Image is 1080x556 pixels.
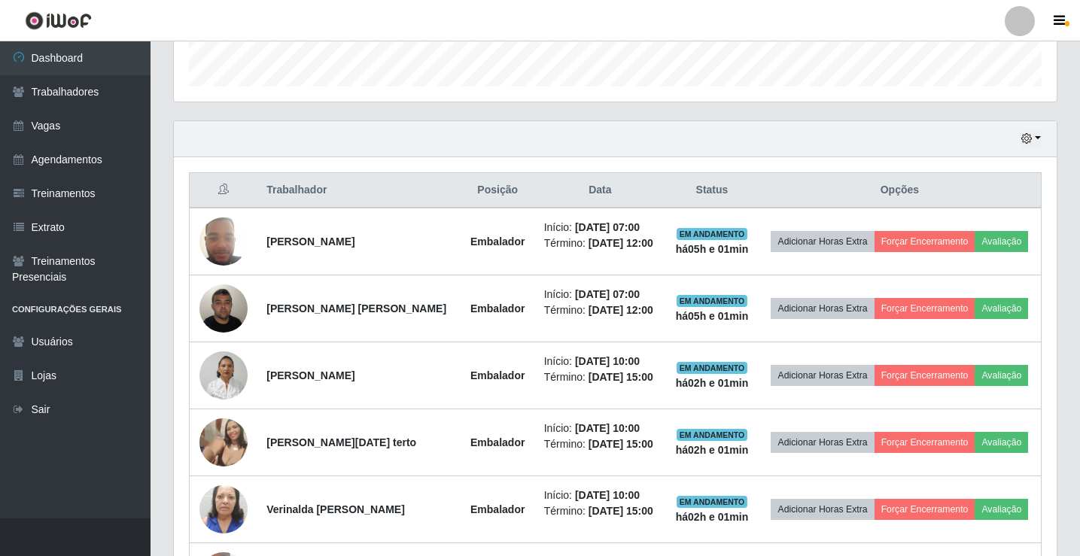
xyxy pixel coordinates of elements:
[266,503,405,515] strong: Verinalda [PERSON_NAME]
[470,302,525,314] strong: Embalador
[266,436,416,448] strong: [PERSON_NAME][DATE] terto
[975,365,1028,386] button: Avaliação
[676,377,749,389] strong: há 02 h e 01 min
[771,298,874,319] button: Adicionar Horas Extra
[544,220,657,235] li: Início:
[975,298,1028,319] button: Avaliação
[535,173,666,208] th: Data
[575,422,640,434] time: [DATE] 10:00
[544,503,657,519] li: Término:
[975,432,1028,453] button: Avaliação
[975,499,1028,520] button: Avaliação
[199,276,248,340] img: 1714957062897.jpeg
[575,355,640,367] time: [DATE] 10:00
[199,410,248,474] img: 1725053831391.jpeg
[266,235,354,248] strong: [PERSON_NAME]
[875,499,975,520] button: Forçar Encerramento
[470,436,525,448] strong: Embalador
[677,496,748,508] span: EM ANDAMENTO
[544,302,657,318] li: Término:
[589,505,653,517] time: [DATE] 15:00
[875,432,975,453] button: Forçar Encerramento
[544,488,657,503] li: Início:
[544,436,657,452] li: Término:
[771,499,874,520] button: Adicionar Horas Extra
[589,304,653,316] time: [DATE] 12:00
[199,466,248,552] img: 1728324895552.jpeg
[544,287,657,302] li: Início:
[677,228,748,240] span: EM ANDAMENTO
[589,438,653,450] time: [DATE] 15:00
[975,231,1028,252] button: Avaliação
[544,369,657,385] li: Término:
[676,243,749,255] strong: há 05 h e 01 min
[875,365,975,386] button: Forçar Encerramento
[676,310,749,322] strong: há 05 h e 01 min
[575,489,640,501] time: [DATE] 10:00
[470,235,525,248] strong: Embalador
[470,503,525,515] strong: Embalador
[470,369,525,381] strong: Embalador
[875,298,975,319] button: Forçar Encerramento
[544,235,657,251] li: Término:
[266,369,354,381] strong: [PERSON_NAME]
[771,432,874,453] button: Adicionar Horas Extra
[544,421,657,436] li: Início:
[575,288,640,300] time: [DATE] 07:00
[677,429,748,441] span: EM ANDAMENTO
[677,362,748,374] span: EM ANDAMENTO
[25,11,92,30] img: CoreUI Logo
[676,444,749,456] strong: há 02 h e 01 min
[676,511,749,523] strong: há 02 h e 01 min
[665,173,759,208] th: Status
[199,209,248,273] img: 1694719722854.jpeg
[461,173,535,208] th: Posição
[759,173,1042,208] th: Opções
[589,371,653,383] time: [DATE] 15:00
[257,173,461,208] th: Trabalhador
[589,237,653,249] time: [DATE] 12:00
[771,231,874,252] button: Adicionar Horas Extra
[771,365,874,386] button: Adicionar Horas Extra
[575,221,640,233] time: [DATE] 07:00
[199,343,248,407] img: 1675303307649.jpeg
[677,295,748,307] span: EM ANDAMENTO
[544,354,657,369] li: Início:
[266,302,446,314] strong: [PERSON_NAME] [PERSON_NAME]
[875,231,975,252] button: Forçar Encerramento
